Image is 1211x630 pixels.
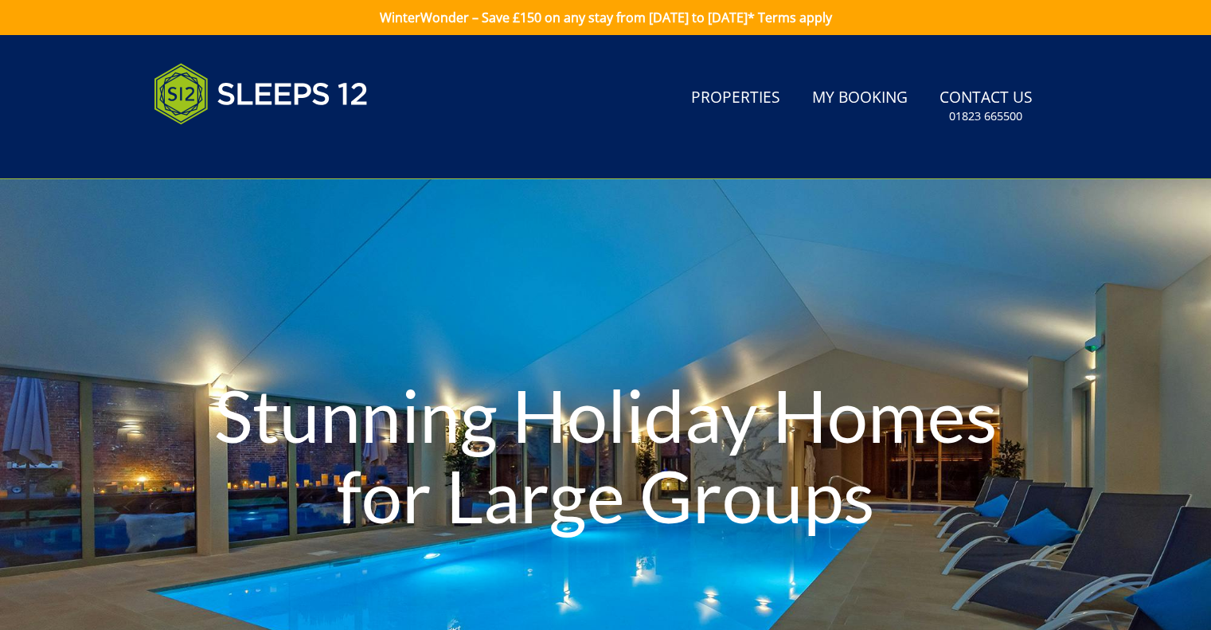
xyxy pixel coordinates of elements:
[685,80,787,116] a: Properties
[146,143,313,157] iframe: Customer reviews powered by Trustpilot
[154,54,369,134] img: Sleeps 12
[806,80,914,116] a: My Booking
[182,343,1029,567] h1: Stunning Holiday Homes for Large Groups
[949,108,1022,124] small: 01823 665500
[933,80,1039,132] a: Contact Us01823 665500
